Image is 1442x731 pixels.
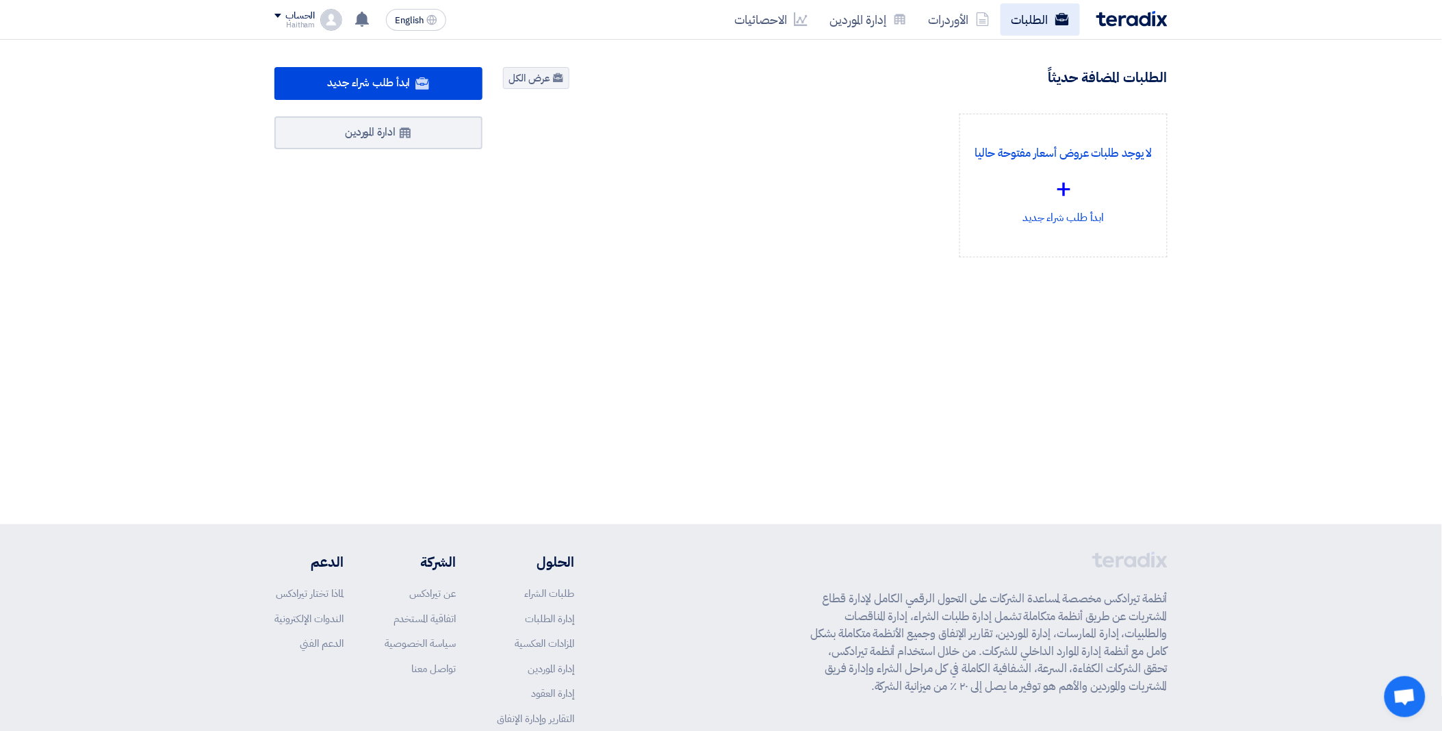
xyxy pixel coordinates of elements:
a: الأوردرات [918,3,1001,36]
div: Open chat [1385,676,1426,717]
a: إدارة الموردين [819,3,918,36]
a: الطلبات [1001,3,1080,36]
a: التقارير وإدارة الإنفاق [497,711,574,726]
a: إدارة الطلبات [525,611,574,626]
li: الحلول [497,552,574,572]
a: اتفاقية المستخدم [394,611,456,626]
a: الدعم الفني [300,636,344,651]
li: الدعم [274,552,344,572]
img: profile_test.png [320,9,342,31]
p: أنظمة تيرادكس مخصصة لمساعدة الشركات على التحول الرقمي الكامل لإدارة قطاع المشتريات عن طريق أنظمة ... [810,590,1168,695]
a: إدارة العقود [531,686,574,701]
a: عن تيرادكس [409,586,456,601]
a: المزادات العكسية [515,636,574,651]
a: الندوات الإلكترونية [274,611,344,626]
div: Haitham [274,21,315,29]
a: طلبات الشراء [524,586,574,601]
a: لماذا تختار تيرادكس [276,586,344,601]
a: عرض الكل [503,67,569,89]
span: ابدأ طلب شراء جديد [327,75,410,91]
a: الاحصائيات [723,3,819,36]
a: تواصل معنا [411,661,456,676]
img: Teradix logo [1096,11,1168,27]
p: لا يوجد طلبات عروض أسعار مفتوحة حاليا [971,144,1156,162]
div: الحساب [285,10,315,22]
a: سياسة الخصوصية [385,636,456,651]
span: English [395,16,424,25]
li: الشركة [385,552,456,572]
h4: الطلبات المضافة حديثاً [1048,68,1168,86]
div: + [971,168,1156,209]
a: ادارة الموردين [274,116,482,149]
a: إدارة الموردين [528,661,574,676]
div: ابدأ طلب شراء جديد [971,125,1156,246]
button: English [386,9,446,31]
